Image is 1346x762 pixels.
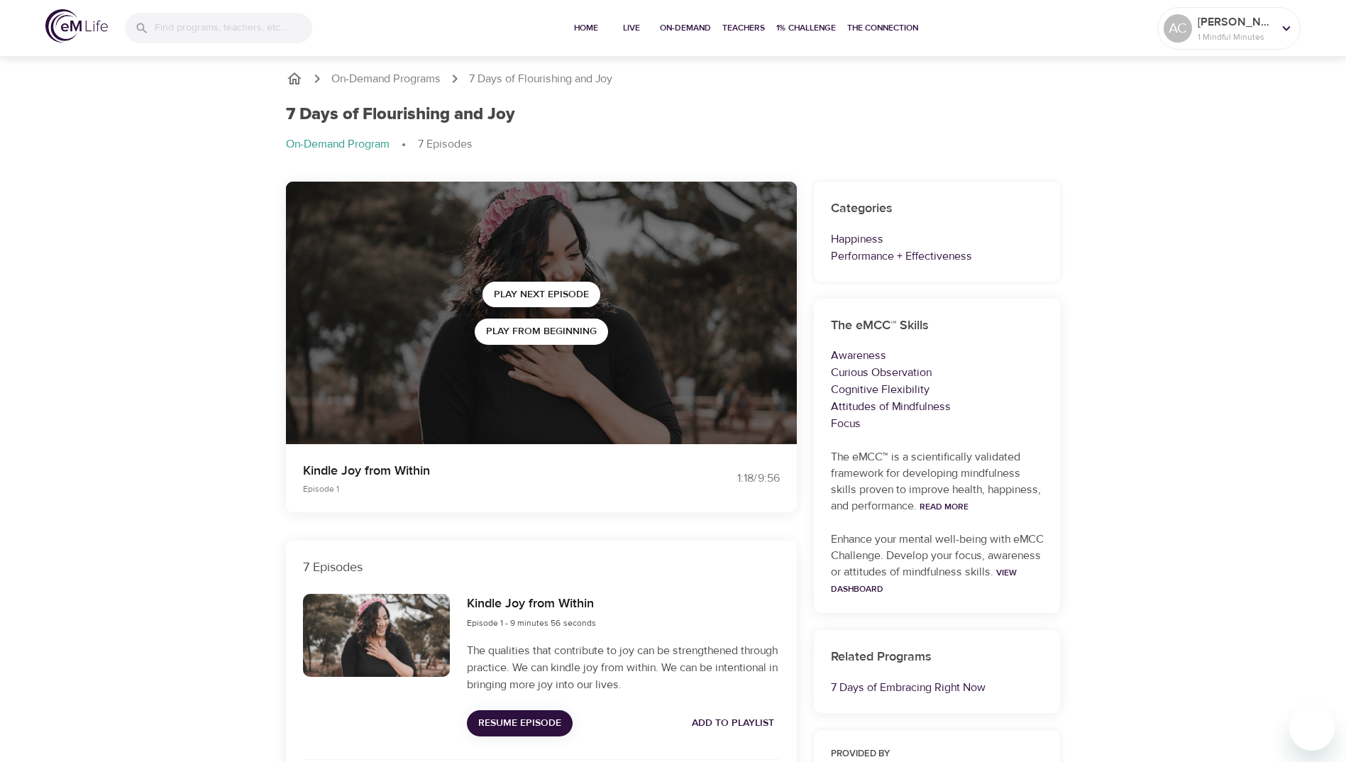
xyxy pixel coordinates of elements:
[494,286,589,304] span: Play Next Episode
[1198,13,1273,31] p: [PERSON_NAME]
[831,449,1044,514] p: The eMCC™ is a scientifically validated framework for developing mindfulness skills proven to imp...
[831,248,1044,265] p: Performance + Effectiveness
[486,323,597,341] span: Play from beginning
[286,136,390,153] p: On-Demand Program
[831,316,1044,336] h6: The eMCC™ Skills
[831,364,1044,381] p: Curious Observation
[467,710,573,736] button: Resume Episode
[722,21,765,35] span: Teachers
[303,558,780,577] p: 7 Episodes
[831,531,1044,597] p: Enhance your mental well-being with eMCC Challenge. Develop your focus, awareness or attitudes of...
[418,136,473,153] p: 7 Episodes
[831,647,1044,668] h6: Related Programs
[920,501,969,512] a: Read More
[831,231,1044,248] p: Happiness
[569,21,603,35] span: Home
[831,199,1044,219] h6: Categories
[467,642,779,693] p: The qualities that contribute to joy can be strengthened through practice. We can kindle joy from...
[831,680,986,695] a: 7 Days of Embracing Right Now
[286,136,1061,153] nav: breadcrumb
[482,282,600,308] button: Play Next Episode
[467,594,596,614] h6: Kindle Joy from Within
[831,381,1044,398] p: Cognitive Flexibility
[286,70,1061,87] nav: breadcrumb
[776,21,836,35] span: 1% Challenge
[286,104,515,125] h1: 7 Days of Flourishing and Joy
[475,319,608,345] button: Play from beginning
[660,21,711,35] span: On-Demand
[673,470,780,487] div: 1:18 / 9:56
[303,482,656,495] p: Episode 1
[1289,705,1335,751] iframe: Button to launch messaging window
[831,347,1044,364] p: Awareness
[614,21,649,35] span: Live
[331,71,441,87] a: On-Demand Programs
[45,9,108,43] img: logo
[831,415,1044,432] p: Focus
[478,714,561,732] span: Resume Episode
[467,617,596,629] span: Episode 1 - 9 minutes 56 seconds
[831,567,1017,595] a: View Dashboard
[155,13,312,43] input: Find programs, teachers, etc...
[847,21,918,35] span: The Connection
[831,747,1044,762] h6: Provided by
[692,714,774,732] span: Add to Playlist
[303,461,656,480] p: Kindle Joy from Within
[686,710,780,736] button: Add to Playlist
[1164,14,1192,43] div: AC
[469,71,612,87] p: 7 Days of Flourishing and Joy
[1198,31,1273,43] p: 1 Mindful Minutes
[831,398,1044,415] p: Attitudes of Mindfulness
